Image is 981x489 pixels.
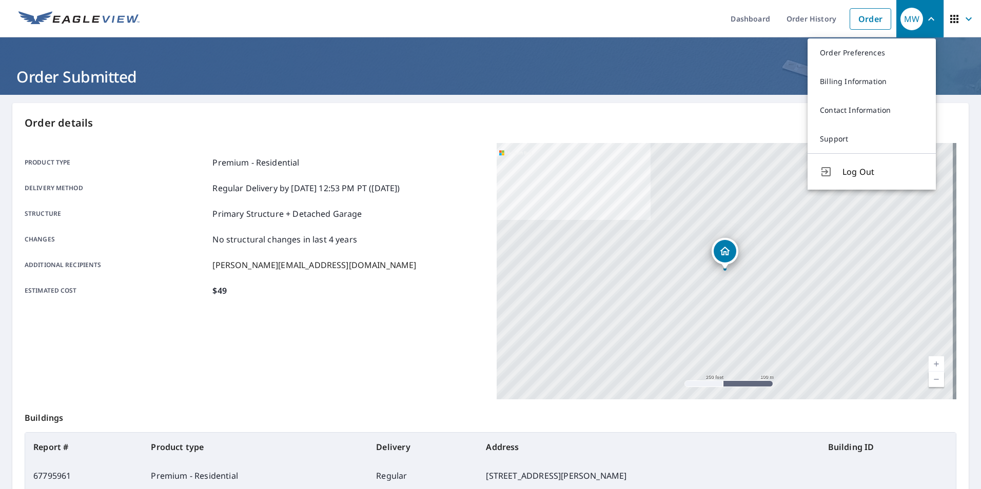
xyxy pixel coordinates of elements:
[212,233,357,246] p: No structural changes in last 4 years
[25,115,956,131] p: Order details
[25,208,208,220] p: Structure
[212,284,226,297] p: $49
[212,208,362,220] p: Primary Structure + Detached Garage
[212,182,400,194] p: Regular Delivery by [DATE] 12:53 PM PT ([DATE])
[712,238,738,270] div: Dropped pin, building 1, Residential property, 11806 Monticeto Ln Meadows Place, TX 77477
[368,433,478,461] th: Delivery
[900,8,923,30] div: MW
[808,125,936,153] a: Support
[929,356,944,372] a: Current Level 17, Zoom In
[25,156,208,169] p: Product type
[25,182,208,194] p: Delivery method
[820,433,956,461] th: Building ID
[25,399,956,432] p: Buildings
[25,233,208,246] p: Changes
[25,259,208,271] p: Additional recipients
[12,66,969,87] h1: Order Submitted
[808,96,936,125] a: Contact Information
[143,433,368,461] th: Product type
[842,166,924,178] span: Log Out
[850,8,891,30] a: Order
[25,284,208,297] p: Estimated cost
[808,67,936,96] a: Billing Information
[212,259,416,271] p: [PERSON_NAME][EMAIL_ADDRESS][DOMAIN_NAME]
[929,372,944,387] a: Current Level 17, Zoom Out
[808,153,936,190] button: Log Out
[25,433,143,461] th: Report #
[212,156,299,169] p: Premium - Residential
[478,433,819,461] th: Address
[808,38,936,67] a: Order Preferences
[18,11,140,27] img: EV Logo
